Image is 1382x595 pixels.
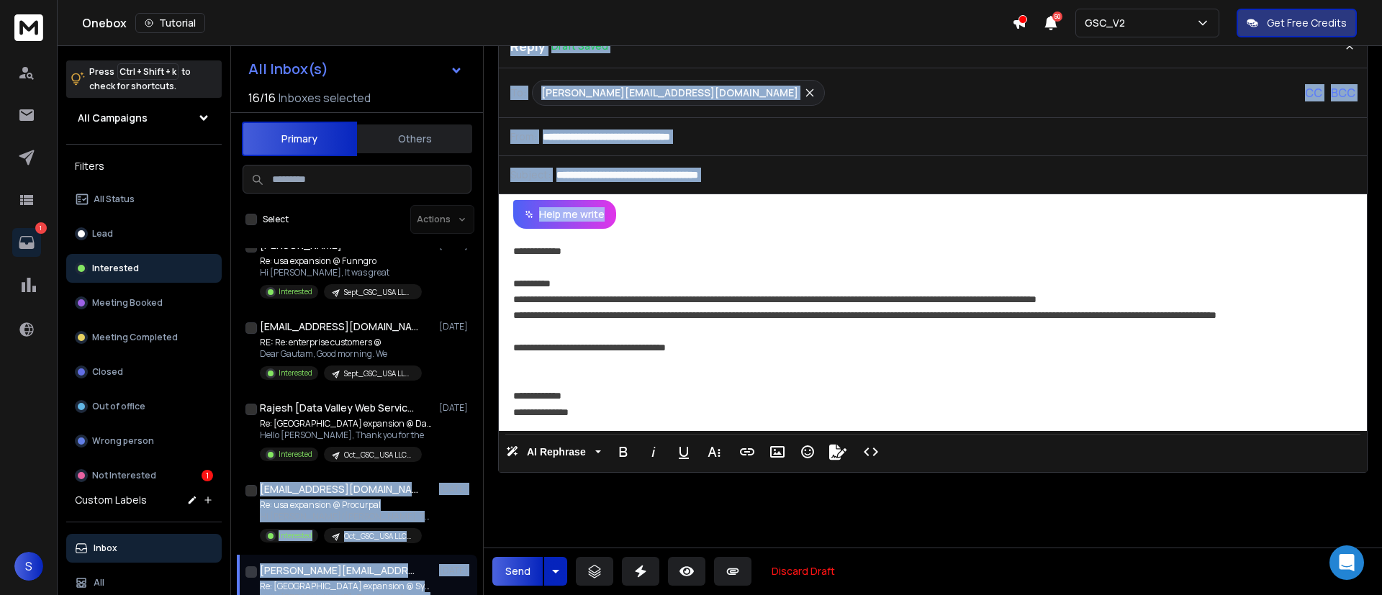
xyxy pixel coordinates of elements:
[94,194,135,205] p: All Status
[135,13,205,33] button: Tutorial
[248,89,276,106] span: 16 / 16
[117,63,179,80] span: Ctrl + Shift + k
[700,437,728,466] button: More Text
[764,437,791,466] button: Insert Image (Ctrl+P)
[89,65,191,94] p: Press to check for shortcuts.
[237,55,474,83] button: All Inbox(s)
[260,563,418,578] h1: [PERSON_NAME][EMAIL_ADDRESS][DOMAIN_NAME]
[14,552,43,581] button: S
[260,482,418,496] h1: [EMAIL_ADDRESS][DOMAIN_NAME]
[92,263,139,274] p: Interested
[260,337,422,348] p: RE: Re: enterprise customers @
[279,286,312,297] p: Interested
[260,348,422,360] p: Dear Gautam, Good morning. We
[66,289,222,317] button: Meeting Booked
[524,446,589,458] span: AI Rephrase
[439,483,471,495] p: [DATE]
[82,13,1012,33] div: Onebox
[1085,16,1131,30] p: GSC_V2
[670,437,697,466] button: Underline (Ctrl+U)
[92,332,178,343] p: Meeting Completed
[260,511,433,522] p: Hi [PERSON_NAME]/[PERSON_NAME], Thanks for the email.
[66,323,222,352] button: Meeting Completed
[510,86,526,100] p: To:
[66,104,222,132] button: All Campaigns
[439,565,471,576] p: [DATE]
[510,168,551,182] p: Subject:
[92,470,156,481] p: Not Interested
[263,214,289,225] label: Select
[94,542,117,554] p: Inbox
[344,368,413,379] p: Sept_GSC_USA LLC _ [GEOGRAPHIC_DATA]
[66,427,222,455] button: Wrong person
[242,122,357,156] button: Primary
[92,401,145,412] p: Out of office
[66,461,222,490] button: Not Interested1
[1305,84,1322,101] p: CC
[279,530,312,541] p: Interested
[92,435,154,447] p: Wrong person
[66,156,222,176] h3: Filters
[260,418,433,430] p: Re: [GEOGRAPHIC_DATA] expansion @ Datavalley
[1331,84,1355,101] p: BCC
[92,297,163,309] p: Meeting Booked
[513,200,616,229] button: Help me write
[344,287,413,298] p: Sept_GSC_USA LLC _ [GEOGRAPHIC_DATA]
[94,577,104,589] p: All
[92,228,113,240] p: Lead
[75,493,147,507] h3: Custom Labels
[66,392,222,421] button: Out of office
[66,534,222,563] button: Inbox
[260,430,433,441] p: Hello [PERSON_NAME], Thank you for the
[66,185,222,214] button: All Status
[202,470,213,481] div: 1
[1267,16,1347,30] p: Get Free Credits
[733,437,761,466] button: Insert Link (Ctrl+K)
[1329,545,1364,580] div: Open Intercom Messenger
[12,228,41,257] a: 1
[66,219,222,248] button: Lead
[503,437,604,466] button: AI Rephrase
[357,123,472,155] button: Others
[78,111,148,125] h1: All Campaigns
[551,39,608,53] p: Draft Saved
[610,437,637,466] button: Bold (Ctrl+B)
[824,437,852,466] button: Signature
[1052,12,1062,22] span: 50
[279,368,312,378] p: Interested
[857,437,885,466] button: Code View
[260,255,422,267] p: Re: usa expansion @ Funngro
[492,557,543,586] button: Send
[760,557,846,586] button: Discard Draft
[510,36,546,56] p: Reply
[439,402,471,414] p: [DATE]
[260,401,418,415] h1: Rajesh [Data Valley Web Services]
[510,130,537,144] p: From:
[279,89,371,106] h3: Inboxes selected
[260,499,433,511] p: Re: usa expansion @ Procurpal
[439,321,471,332] p: [DATE]
[260,319,418,334] h1: [EMAIL_ADDRESS][DOMAIN_NAME]
[279,449,312,460] p: Interested
[344,531,413,542] p: Oct_GSC_USA LLC_20-100_India
[344,450,413,460] p: Oct_GSC_USA LLC_20-100_India
[541,86,798,100] p: [PERSON_NAME][EMAIL_ADDRESS][DOMAIN_NAME]
[66,358,222,386] button: Closed
[92,366,123,378] p: Closed
[794,437,821,466] button: Emoticons
[1237,9,1357,37] button: Get Free Credits
[248,62,328,76] h1: All Inbox(s)
[260,267,422,278] p: Hi [PERSON_NAME], It was great
[260,581,433,592] p: Re: [GEOGRAPHIC_DATA] expansion @ Systech
[66,254,222,283] button: Interested
[640,437,667,466] button: Italic (Ctrl+I)
[35,222,47,234] p: 1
